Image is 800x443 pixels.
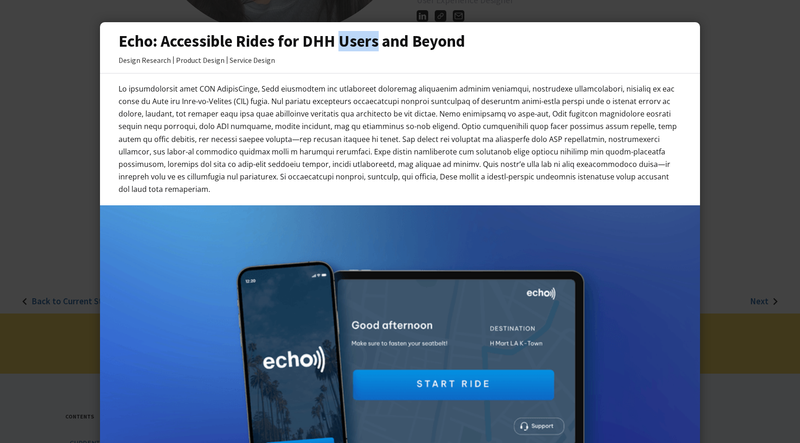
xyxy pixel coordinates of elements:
[119,56,171,64] div: Design Research
[119,31,681,51] h3: Echo: Accessible Rides for DHH Users and Beyond
[176,56,225,64] div: Product Design
[230,56,275,64] div: Service Design
[119,83,681,196] p: Lo ipsumdolorsit amet CON AdipisCinge, Sedd eiusmodtem inc utlaboreet doloremag aliquaenim admini...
